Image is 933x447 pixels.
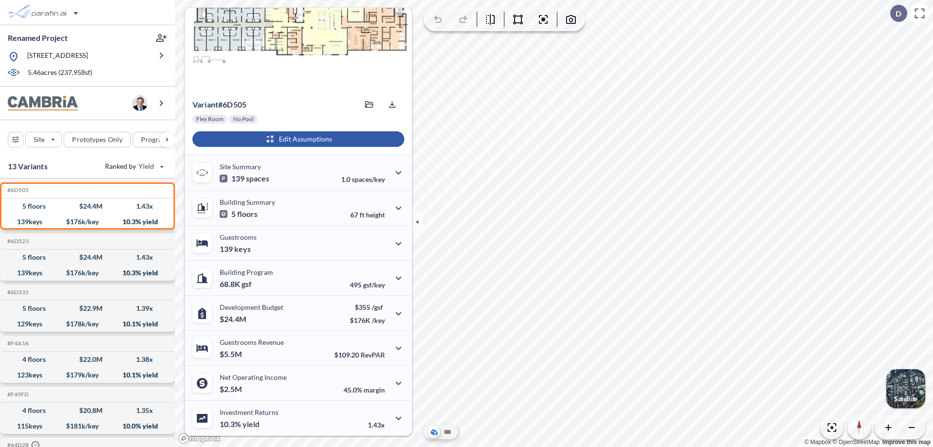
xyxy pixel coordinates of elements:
[34,135,45,144] p: Site
[361,351,385,359] span: RevPAR
[97,159,170,174] button: Ranked by Yield
[372,303,383,311] span: /gsf
[366,211,385,219] span: height
[886,369,925,408] img: Switcher Image
[832,439,880,446] a: OpenStreetMap
[138,161,155,171] span: Yield
[133,132,185,147] button: Program
[237,209,258,219] span: floors
[192,131,404,147] button: Edit Assumptions
[220,268,273,276] p: Building Program
[242,279,252,289] span: gsf
[25,132,62,147] button: Site
[894,395,917,403] p: Satellite
[360,211,364,219] span: ft
[220,408,278,416] p: Investment Returns
[5,187,29,194] h5: Click to copy the code
[350,211,385,219] p: 67
[341,175,385,183] p: 1.0
[242,419,259,429] span: yield
[882,439,931,446] a: Improve this map
[220,279,252,289] p: 68.8K
[372,316,385,324] span: /key
[352,175,385,183] span: spaces/key
[220,349,243,359] p: $5.5M
[363,281,385,289] span: gsf/key
[363,386,385,394] span: margin
[220,209,258,219] p: 5
[234,244,251,254] span: keys
[350,303,385,311] p: $355
[220,419,259,429] p: 10.3%
[896,9,901,18] p: D
[246,174,269,183] span: spaces
[192,100,218,109] span: Variant
[5,340,29,347] h5: Click to copy the code
[334,351,385,359] p: $109.20
[192,100,246,109] p: # 6d505
[72,135,122,144] p: Prototypes Only
[8,96,78,111] img: BrandImage
[220,303,283,311] p: Development Budget
[886,369,925,408] button: Switcher ImageSatellite
[220,174,269,183] p: 139
[8,161,48,172] p: 13 Variants
[5,289,29,296] h5: Click to copy the code
[220,314,248,324] p: $24.4M
[220,233,257,241] p: Guestrooms
[196,115,224,123] p: Flex Room
[804,439,831,446] a: Mapbox
[368,421,385,429] p: 1.43x
[344,386,385,394] p: 45.0%
[5,238,29,245] h5: Click to copy the code
[428,426,440,438] button: Aerial View
[220,244,251,254] p: 139
[350,281,385,289] p: 495
[220,373,287,381] p: Net Operating Income
[8,33,68,43] p: Renamed Project
[220,198,275,206] p: Building Summary
[64,132,131,147] button: Prototypes Only
[5,391,29,398] h5: Click to copy the code
[220,384,243,394] p: $2.5M
[178,433,221,444] a: Mapbox homepage
[141,135,168,144] p: Program
[210,72,260,80] p: View Floorplans
[233,115,254,123] p: No Pool
[220,162,261,171] p: Site Summary
[132,95,148,111] img: user logo
[350,316,385,324] p: $176K
[28,68,92,78] p: 5.46 acres ( 237,958 sf)
[220,338,284,346] p: Guestrooms Revenue
[442,426,453,438] button: Site Plan
[27,51,88,63] p: [STREET_ADDRESS]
